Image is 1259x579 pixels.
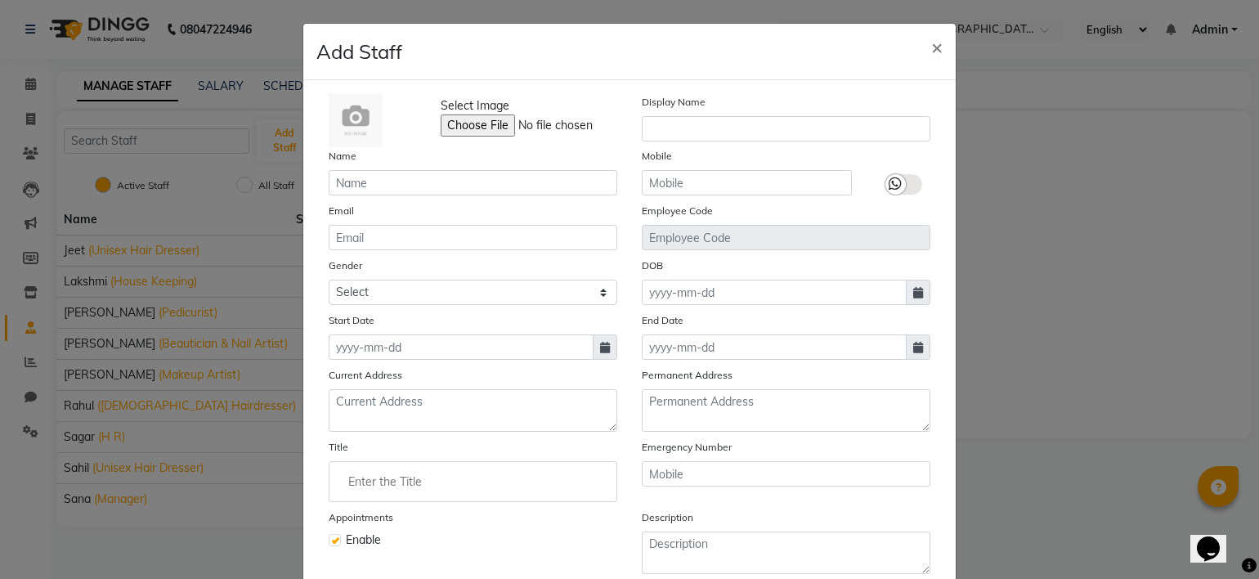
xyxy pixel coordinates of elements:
[329,510,393,525] label: Appointments
[642,95,706,110] label: Display Name
[346,532,381,549] span: Enable
[642,461,930,487] input: Mobile
[642,149,672,164] label: Mobile
[329,258,362,273] label: Gender
[329,440,348,455] label: Title
[329,334,594,360] input: yyyy-mm-dd
[329,225,617,250] input: Email
[642,313,683,328] label: End Date
[329,204,354,218] label: Email
[316,37,402,66] h4: Add Staff
[931,34,943,59] span: ×
[329,170,617,195] input: Name
[642,204,713,218] label: Employee Code
[642,170,852,195] input: Mobile
[329,368,402,383] label: Current Address
[441,97,509,114] span: Select Image
[642,440,732,455] label: Emergency Number
[1190,514,1243,563] iframe: chat widget
[642,510,693,525] label: Description
[329,149,356,164] label: Name
[329,93,383,147] img: Cinque Terre
[642,334,907,360] input: yyyy-mm-dd
[642,280,907,305] input: yyyy-mm-dd
[441,114,663,137] input: Select Image
[642,368,733,383] label: Permanent Address
[642,225,930,250] input: Employee Code
[336,465,610,498] input: Enter the Title
[642,258,663,273] label: DOB
[329,313,374,328] label: Start Date
[918,24,956,70] button: Close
